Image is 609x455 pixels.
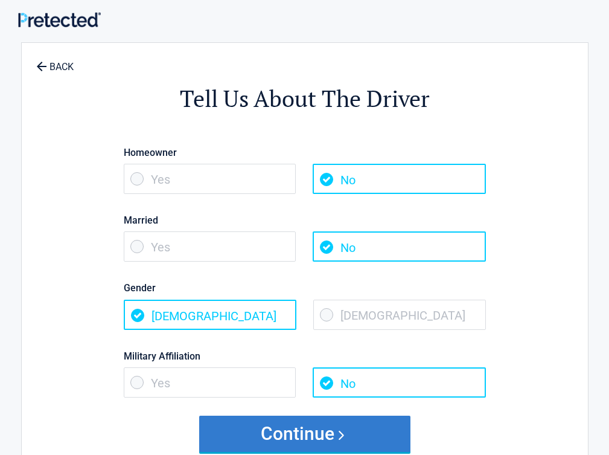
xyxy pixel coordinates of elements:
span: [DEMOGRAPHIC_DATA] [313,300,486,330]
button: Continue [199,416,410,452]
a: BACK [34,51,76,72]
span: [DEMOGRAPHIC_DATA] [124,300,296,330]
span: No [313,367,485,398]
label: Gender [124,280,486,296]
span: Yes [124,231,296,262]
span: No [313,164,485,194]
h2: Tell Us About The Driver [88,83,521,114]
label: Military Affiliation [124,348,486,364]
label: Homeowner [124,144,486,161]
span: Yes [124,367,296,398]
span: No [313,231,485,262]
span: Yes [124,164,296,194]
img: Main Logo [18,12,101,27]
label: Married [124,212,486,228]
